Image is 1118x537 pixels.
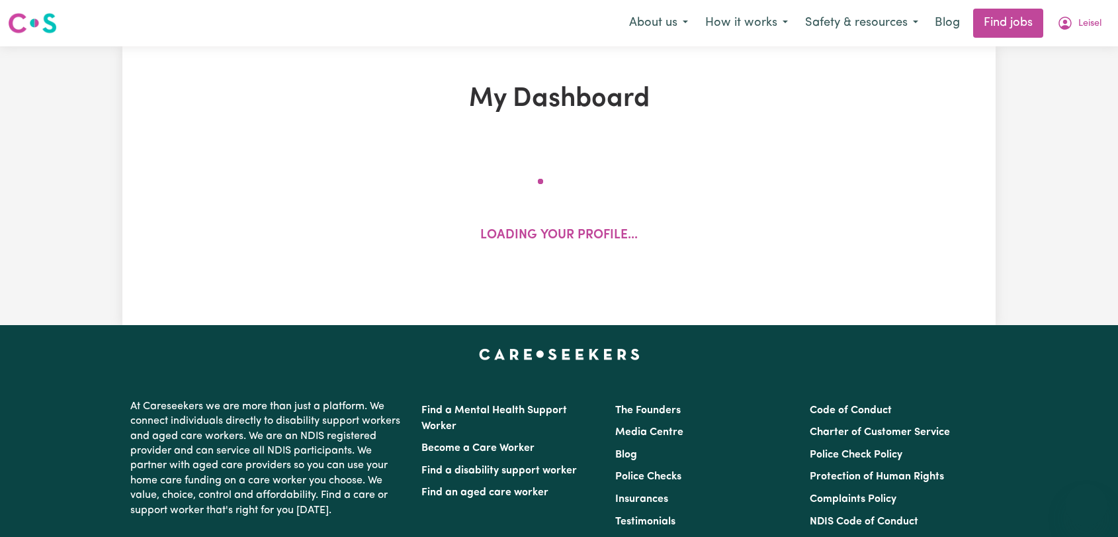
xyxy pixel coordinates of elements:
[421,405,567,432] a: Find a Mental Health Support Worker
[796,9,927,37] button: Safety & resources
[615,516,675,527] a: Testimonials
[615,450,637,460] a: Blog
[8,8,57,38] a: Careseekers logo
[927,9,968,38] a: Blog
[479,349,640,360] a: Careseekers home page
[421,465,577,476] a: Find a disability support worker
[1049,9,1110,37] button: My Account
[480,226,638,246] p: Loading your profile...
[810,450,902,460] a: Police Check Policy
[810,494,896,505] a: Complaints Policy
[810,516,918,527] a: NDIS Code of Conduct
[276,83,842,115] h1: My Dashboard
[421,487,548,498] a: Find an aged care worker
[973,9,1043,38] a: Find jobs
[130,394,406,523] p: At Careseekers we are more than just a platform. We connect individuals directly to disability su...
[615,471,681,482] a: Police Checks
[810,405,892,416] a: Code of Conduct
[621,9,697,37] button: About us
[810,427,950,438] a: Charter of Customer Service
[615,494,668,505] a: Insurances
[615,427,683,438] a: Media Centre
[421,443,535,454] a: Become a Care Worker
[1065,484,1107,526] iframe: Button to launch messaging window
[697,9,796,37] button: How it works
[615,405,681,416] a: The Founders
[810,471,944,482] a: Protection of Human Rights
[1078,17,1101,31] span: Leisel
[8,11,57,35] img: Careseekers logo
